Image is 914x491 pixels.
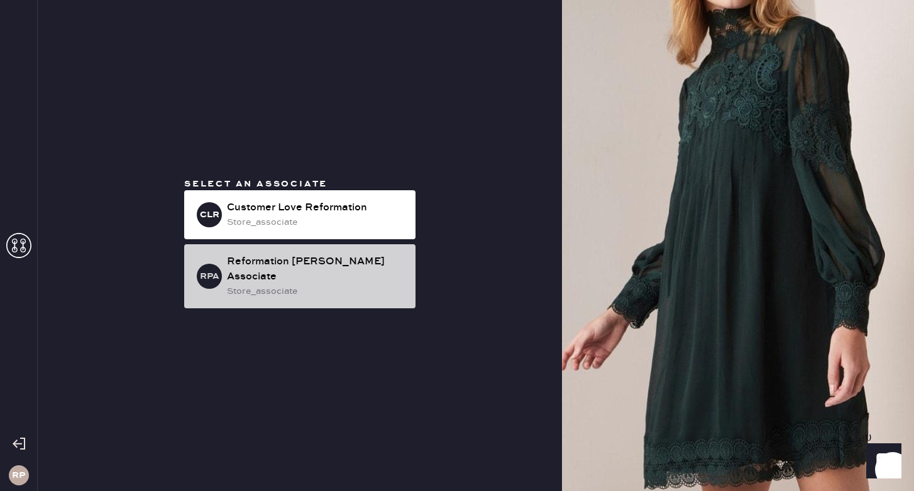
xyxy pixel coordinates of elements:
h3: CLR [200,210,219,219]
iframe: Front Chat [854,434,908,488]
div: Customer Love Reformation [227,200,405,215]
span: Select an associate [184,178,328,190]
div: Reformation [PERSON_NAME] Associate [227,254,405,284]
div: store_associate [227,284,405,298]
h3: RPA [200,272,219,281]
div: store_associate [227,215,405,229]
h3: RP [12,471,25,480]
